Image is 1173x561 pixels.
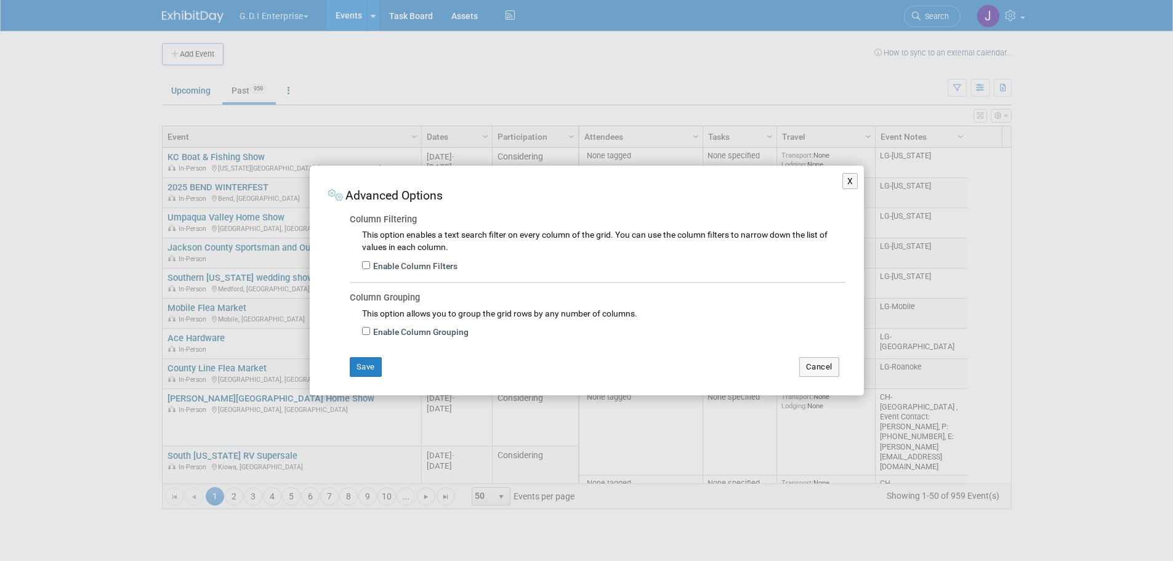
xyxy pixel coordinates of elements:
[842,173,858,189] button: X
[350,283,845,305] div: Column Grouping
[362,305,845,320] div: This option allows you to group the grid rows by any number of columns.
[328,184,845,204] div: Advanced Options
[350,357,382,377] button: Save
[370,326,469,339] label: Enable Column Grouping
[370,260,458,273] label: Enable Column Filters
[362,226,845,254] div: This option enables a text search filter on every column of the grid. You can use the column filt...
[799,357,839,377] button: Cancel
[350,204,845,227] div: Column Filtering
